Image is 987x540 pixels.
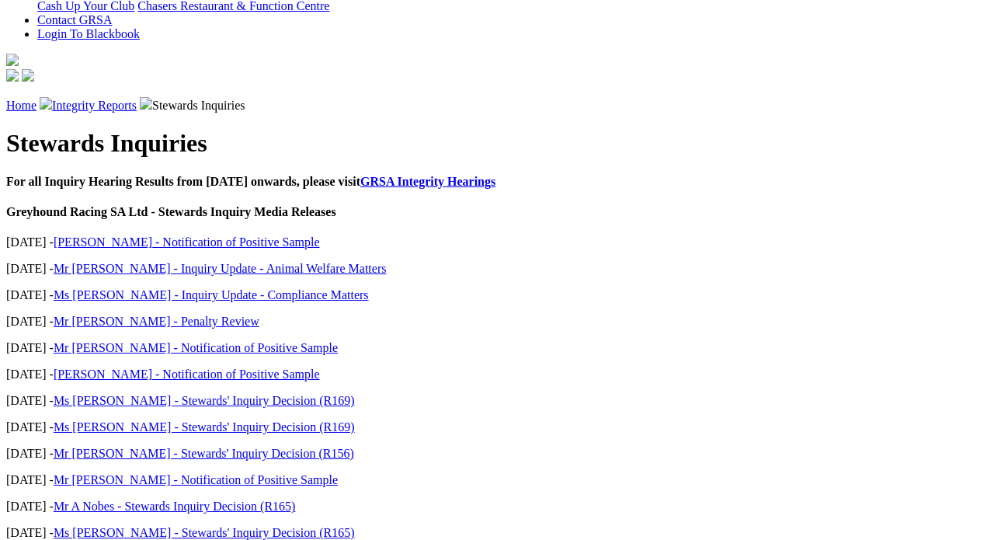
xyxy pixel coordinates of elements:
p: [DATE] - [6,235,981,249]
a: Integrity Reports [52,99,137,112]
a: GRSA Integrity Hearings [360,175,495,188]
a: Mr A Nobes - Stewards Inquiry Decision (R165) [54,500,296,513]
p: [DATE] - [6,262,981,276]
a: [PERSON_NAME] - Notification of Positive Sample [54,235,320,249]
p: [DATE] - [6,368,981,381]
a: Contact GRSA [37,13,112,26]
a: Home [6,99,36,112]
h1: Stewards Inquiries [6,129,981,158]
b: For all Inquiry Hearing Results from [DATE] onwards, please visit [6,175,495,188]
a: Ms [PERSON_NAME] - Stewards' Inquiry Decision (R165) [54,526,355,539]
a: [PERSON_NAME] - Notification of Positive Sample [54,368,320,381]
a: Login To Blackbook [37,27,140,40]
p: Stewards Inquiries [6,97,981,113]
p: [DATE] - [6,288,981,302]
h4: Greyhound Racing SA Ltd - Stewards Inquiry Media Releases [6,205,981,219]
a: Ms [PERSON_NAME] - Stewards' Inquiry Decision (R169) [54,394,355,407]
img: twitter.svg [22,69,34,82]
p: [DATE] - [6,447,981,461]
a: Ms [PERSON_NAME] - Stewards' Inquiry Decision (R169) [54,420,355,434]
p: [DATE] - [6,420,981,434]
a: Ms [PERSON_NAME] - Inquiry Update - Compliance Matters [54,288,369,301]
p: [DATE] - [6,473,981,487]
img: logo-grsa-white.png [6,54,19,66]
p: [DATE] - [6,394,981,408]
p: [DATE] - [6,500,981,514]
a: Mr [PERSON_NAME] - Notification of Positive Sample [54,473,338,486]
a: Mr [PERSON_NAME] - Notification of Positive Sample [54,341,338,354]
a: Mr [PERSON_NAME] - Inquiry Update - Animal Welfare Matters [54,262,387,275]
img: facebook.svg [6,69,19,82]
img: chevron-right.svg [140,97,152,110]
p: [DATE] - [6,341,981,355]
p: [DATE] - [6,526,981,540]
a: Mr [PERSON_NAME] - Penalty Review [54,315,259,328]
a: Mr [PERSON_NAME] - Stewards' Inquiry Decision (R156) [54,447,354,460]
img: chevron-right.svg [40,97,52,110]
p: [DATE] - [6,315,981,329]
